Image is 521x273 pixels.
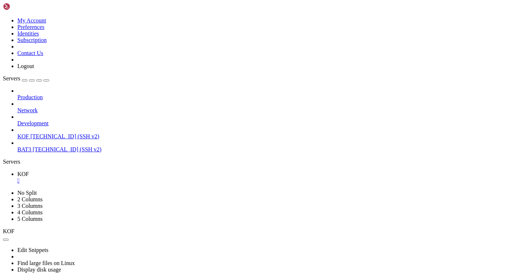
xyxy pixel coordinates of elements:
span: Servers [3,75,20,81]
a: No Split [17,190,37,196]
span: BAT3 [17,146,31,152]
a: 4 Columns [17,209,43,215]
span: KOF [17,133,29,139]
li: Network [17,101,518,114]
a: 3 Columns [17,203,43,209]
li: Production [17,88,518,101]
a: Network [17,107,518,114]
span: Production [17,94,43,100]
li: BAT3 [TECHNICAL_ID] (SSH v2) [17,140,518,153]
a: Identities [17,30,39,37]
a: My Account [17,17,46,24]
span: [TECHNICAL_ID] (SSH v2) [30,133,99,139]
a: Logout [17,63,34,69]
a: BAT3 [TECHNICAL_ID] (SSH v2) [17,146,518,153]
a: 2 Columns [17,196,43,202]
li: Development [17,114,518,127]
a: Servers [3,75,49,81]
a: Display disk usage [17,266,61,273]
a:  [17,177,518,184]
a: Subscription [17,37,47,43]
span: KOF [17,171,29,177]
a: Production [17,94,518,101]
li: KOF [TECHNICAL_ID] (SSH v2) [17,127,518,140]
a: Development [17,120,518,127]
div: Servers [3,159,518,165]
a: 5 Columns [17,216,43,222]
img: Shellngn [3,3,45,10]
span: Network [17,107,38,113]
a: KOF [TECHNICAL_ID] (SSH v2) [17,133,518,140]
span: Development [17,120,48,126]
a: Contact Us [17,50,43,56]
span: KOF [3,228,14,234]
span: [TECHNICAL_ID] (SSH v2) [33,146,101,152]
a: Edit Snippets [17,247,48,253]
a: KOF [17,171,518,184]
a: Find large files on Linux [17,260,75,266]
a: Preferences [17,24,45,30]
